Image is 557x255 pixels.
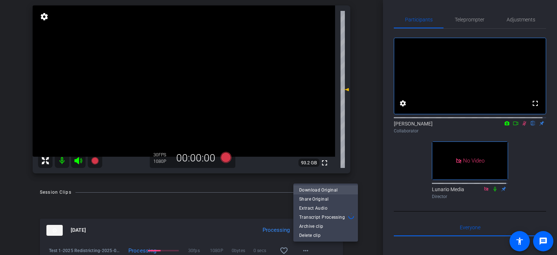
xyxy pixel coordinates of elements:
span: Transcript Processing [299,213,346,222]
span: Delete clip [299,231,352,240]
span: Share Original [299,195,352,203]
span: Download Original [299,186,352,194]
span: Extract Audio [299,204,352,213]
span: Archive clip [299,222,352,231]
